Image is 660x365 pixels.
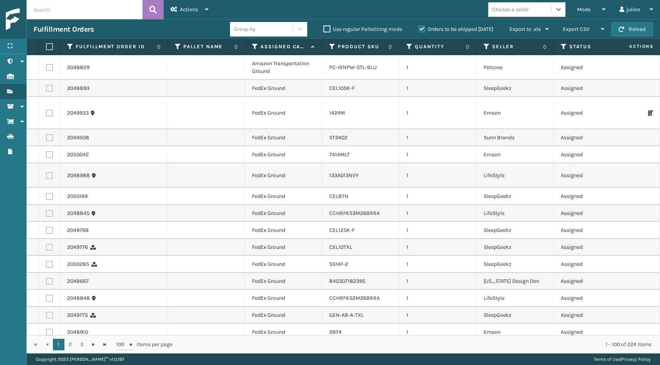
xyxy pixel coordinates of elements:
[67,328,88,336] a: 2048910
[234,25,256,33] div: Group by
[554,163,631,188] td: Assigned
[492,5,529,14] div: Choose a seller
[477,146,554,163] td: Emson
[183,341,652,348] div: 1 - 100 of 224 items
[477,256,554,273] td: SleepGeekz
[477,97,554,129] td: Emson
[605,40,658,53] span: Actions
[76,339,88,350] a: 3
[245,290,322,307] td: FedEx Ground
[99,339,111,350] a: Go to the last page
[116,341,128,348] span: 100
[67,311,88,319] a: 2049775
[477,239,554,256] td: SleepGeekz
[648,110,653,116] i: Print Packing Slip
[67,84,90,92] a: 2048893
[477,273,554,290] td: [US_STATE] Design Den
[611,22,653,36] button: Reload
[64,339,76,350] a: 2
[554,307,631,324] td: Assigned
[261,43,307,50] label: Assigned Carrier Service
[399,273,477,290] td: 1
[399,80,477,97] td: 1
[53,339,64,350] a: 1
[245,163,322,188] td: FedEx Ground
[329,64,377,71] a: PC-IRNPW-STL-BLU
[329,134,347,141] a: ST3402
[245,222,322,239] td: FedEx Ground
[569,43,616,50] label: Status
[67,243,88,251] a: 2049776
[399,129,477,146] td: 1
[399,97,477,129] td: 1
[67,134,89,142] a: 2049508
[554,290,631,307] td: Assigned
[67,64,90,71] a: 2048829
[415,43,462,50] label: Quantity
[329,85,355,91] a: CEL10SK-F
[245,239,322,256] td: FedEx Ground
[338,43,384,50] label: Product SKU
[399,222,477,239] td: 1
[329,278,366,284] a: 840307182395
[88,339,99,350] a: Go to the next page
[245,80,322,97] td: FedEx Ground
[554,222,631,239] td: Assigned
[329,295,380,301] a: CCHRFKS2M26BRRA
[76,43,153,50] label: Fulfillment Order Id
[554,129,631,146] td: Assigned
[102,341,108,348] span: Go to the last page
[399,55,477,80] td: 1
[554,80,631,97] td: Assigned
[399,205,477,222] td: 1
[329,172,359,179] a: 133A013NVY
[477,222,554,239] td: SleepGeekz
[183,43,230,50] label: Pallet Name
[477,55,554,80] td: Petcove
[36,353,124,365] p: Copyright 2023 [PERSON_NAME]™ v 1.0.187
[477,205,554,222] td: LifeStyle
[34,25,94,34] h3: Fulfillment Orders
[563,26,589,32] span: Export CSV
[90,341,96,348] span: Go to the next page
[245,256,322,273] td: FedEx Ground
[329,227,355,233] a: CEL12SK-F
[399,324,477,341] td: 1
[245,324,322,341] td: FedEx Ground
[329,261,348,267] a: SS14F-2
[245,307,322,324] td: FedEx Ground
[329,193,349,199] a: CEL8TN
[477,290,554,307] td: LifeStyle
[492,43,539,50] label: Seller
[577,6,591,13] span: Mode
[554,97,631,129] td: Assigned
[67,151,89,159] a: 2050042
[399,290,477,307] td: 1
[554,273,631,290] td: Assigned
[399,146,477,163] td: 1
[554,239,631,256] td: Assigned
[323,26,402,32] label: Use regular Palletizing mode
[399,188,477,205] td: 1
[399,239,477,256] td: 1
[554,55,631,80] td: Assigned
[554,146,631,163] td: Assigned
[594,353,651,365] div: |
[477,163,554,188] td: LifeStyle
[116,339,173,350] span: items per page
[594,357,620,362] a: Terms of Use
[245,146,322,163] td: FedEx Ground
[554,256,631,273] td: Assigned
[329,210,380,216] a: CCHRFKS3M26BRRA
[245,273,322,290] td: FedEx Ground
[67,294,90,302] a: 2048848
[329,110,345,116] a: 1424M
[180,6,198,13] span: Actions
[509,26,541,32] span: Export to .xls
[329,329,342,335] a: 2874
[477,80,554,97] td: SleepGeekz
[67,109,89,117] a: 2049933
[329,312,364,318] a: GEN-AB-A-TXL
[245,188,322,205] td: FedEx Ground
[477,129,554,146] td: Sunn Brands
